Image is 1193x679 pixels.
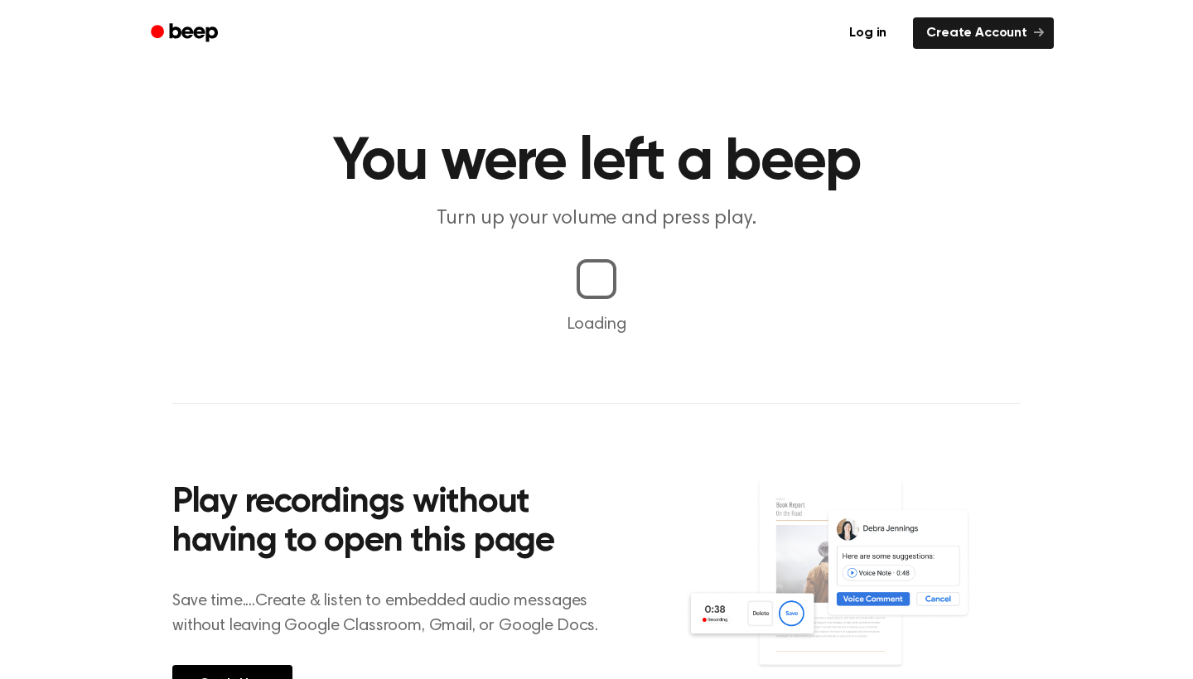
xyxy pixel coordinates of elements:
[913,17,1054,49] a: Create Account
[172,589,619,638] p: Save time....Create & listen to embedded audio messages without leaving Google Classroom, Gmail, ...
[139,17,233,50] a: Beep
[278,205,915,233] p: Turn up your volume and press play.
[20,312,1173,337] p: Loading
[833,14,903,52] a: Log in
[172,132,1021,192] h1: You were left a beep
[172,484,619,562] h2: Play recordings without having to open this page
